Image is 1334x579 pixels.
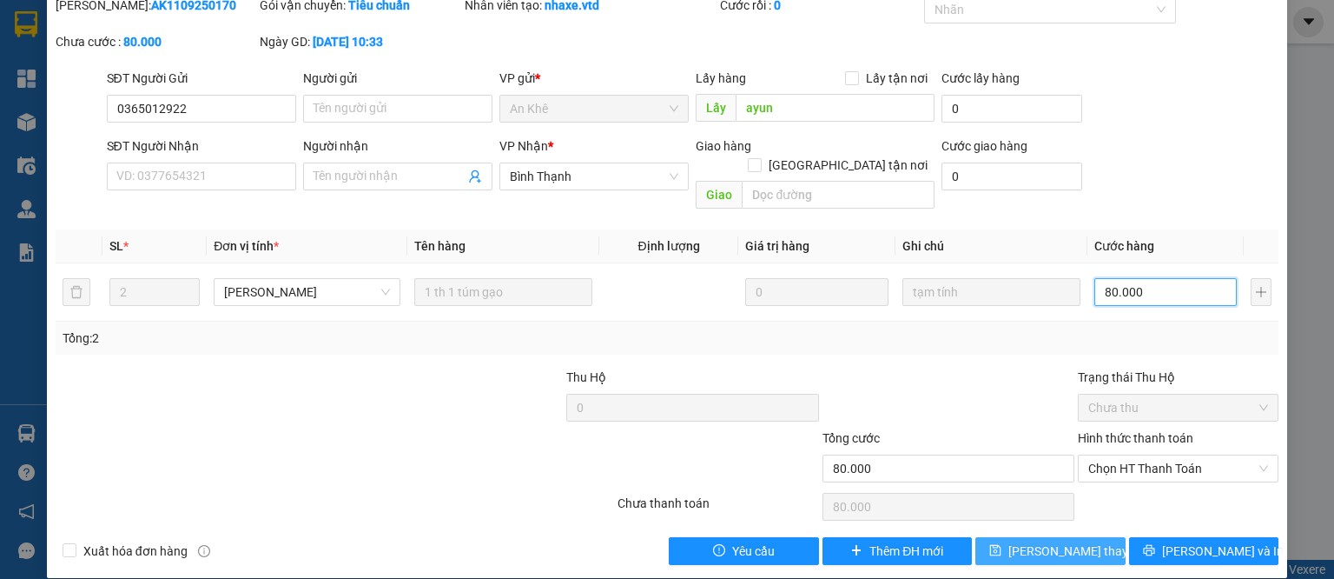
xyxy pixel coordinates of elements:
[468,170,482,183] span: user-add
[166,15,306,36] div: Bình Thạnh
[76,542,195,561] span: Xuất hóa đơn hàng
[732,542,775,561] span: Yêu cầu
[762,156,934,175] span: [GEOGRAPHIC_DATA] tận nơi
[975,537,1126,565] button: save[PERSON_NAME] thay đổi
[303,69,492,88] div: Người gửi
[56,32,256,51] div: Chưa cước :
[1078,431,1193,445] label: Hình thức thanh toán
[1088,456,1268,482] span: Chọn HT Thanh Toán
[859,69,934,88] span: Lấy tận nơi
[414,278,592,306] input: VD: Bàn, Ghế
[1008,542,1147,561] span: [PERSON_NAME] thay đổi
[736,94,934,122] input: Dọc đường
[510,163,678,190] span: Bình Thạnh
[713,544,725,558] span: exclamation-circle
[15,123,306,144] div: Tên hàng: đồ ăn ( : 1 )
[499,139,548,153] span: VP Nhận
[510,96,678,122] span: An Khê
[214,239,279,253] span: Đơn vị tính
[109,239,123,253] span: SL
[669,537,819,565] button: exclamation-circleYêu cầu
[15,17,42,35] span: Gửi:
[850,544,862,558] span: plus
[1251,278,1271,306] button: plus
[13,91,156,112] div: 40.000
[822,431,880,445] span: Tổng cước
[166,36,306,57] div: ánh
[616,494,820,524] div: Chưa thanh toán
[414,239,466,253] span: Tên hàng
[566,370,606,384] span: Thu Hộ
[166,121,189,145] span: SL
[696,94,736,122] span: Lấy
[941,139,1027,153] label: Cước giao hàng
[989,544,1001,558] span: save
[902,278,1080,306] input: Ghi Chú
[198,545,210,557] span: info-circle
[696,181,742,209] span: Giao
[166,57,306,81] div: 0938066198
[637,239,699,253] span: Định lượng
[499,69,689,88] div: VP gửi
[1143,544,1155,558] span: printer
[696,139,751,153] span: Giao hàng
[1078,368,1278,387] div: Trạng thái Thu Hộ
[107,69,296,88] div: SĐT Người Gửi
[745,278,888,306] input: 0
[13,93,40,111] span: CR :
[15,15,154,36] div: An Khê
[313,35,383,49] b: [DATE] 10:33
[63,329,516,348] div: Tổng: 2
[696,71,746,85] span: Lấy hàng
[63,278,90,306] button: delete
[745,239,809,253] span: Giá trị hàng
[123,35,162,49] b: 80.000
[15,36,154,57] div: [PERSON_NAME]
[742,181,934,209] input: Dọc đường
[224,279,390,305] span: Món
[15,57,154,81] div: 0343755811
[822,537,973,565] button: plusThêm ĐH mới
[941,163,1082,190] input: Cước giao hàng
[166,17,208,35] span: Nhận:
[1162,542,1284,561] span: [PERSON_NAME] và In
[107,136,296,156] div: SĐT Người Nhận
[941,71,1020,85] label: Cước lấy hàng
[260,32,460,51] div: Ngày GD:
[303,136,492,156] div: Người nhận
[1129,537,1279,565] button: printer[PERSON_NAME] và In
[941,95,1082,123] input: Cước lấy hàng
[1088,395,1268,421] span: Chưa thu
[895,230,1087,263] th: Ghi chú
[1094,239,1154,253] span: Cước hàng
[869,542,943,561] span: Thêm ĐH mới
